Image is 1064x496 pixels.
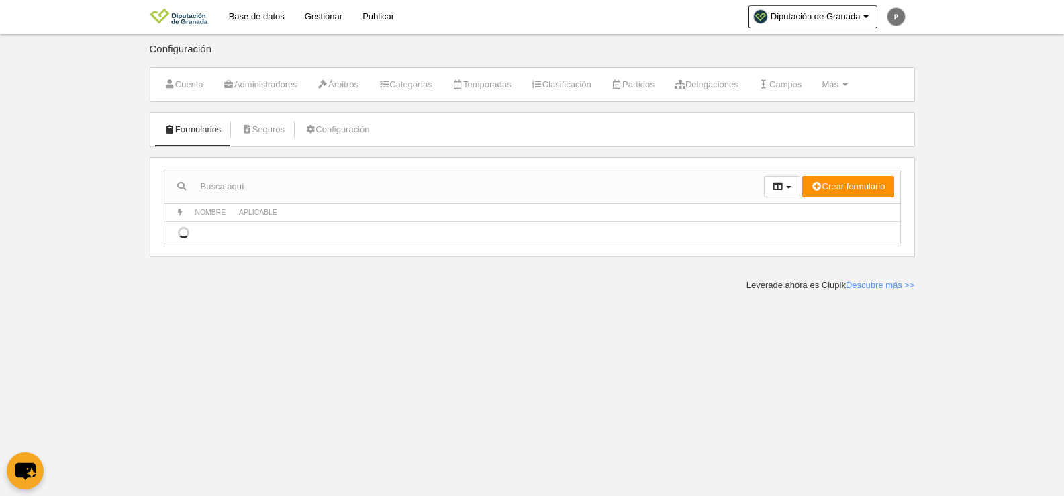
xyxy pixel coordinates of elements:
a: Administradores [216,75,305,95]
img: Oa6SvBRBA39l.30x30.jpg [754,10,767,23]
a: Árbitros [310,75,366,95]
div: Configuración [150,44,915,67]
a: Delegaciones [667,75,746,95]
span: Más [822,79,838,89]
a: Temporadas [445,75,519,95]
a: Cuenta [157,75,211,95]
input: Busca aquí [164,177,764,197]
a: Diputación de Granada [748,5,877,28]
a: Partidos [604,75,662,95]
button: Crear formulario [802,176,893,197]
span: Nombre [195,209,226,216]
a: Descubre más >> [846,280,915,290]
img: c2l6ZT0zMHgzMCZmcz05JnRleHQ9UCZiZz03NTc1NzU%3D.png [887,8,905,26]
button: chat-button [7,452,44,489]
a: Campos [751,75,810,95]
a: Configuración [297,119,377,140]
a: Clasificación [524,75,599,95]
a: Seguros [234,119,292,140]
span: Diputación de Granada [771,10,861,23]
a: Categorías [371,75,440,95]
div: Leverade ahora es Clupik [746,279,915,291]
img: Diputación de Granada [150,8,208,24]
a: Más [814,75,855,95]
span: Aplicable [239,209,277,216]
a: Formularios [157,119,229,140]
